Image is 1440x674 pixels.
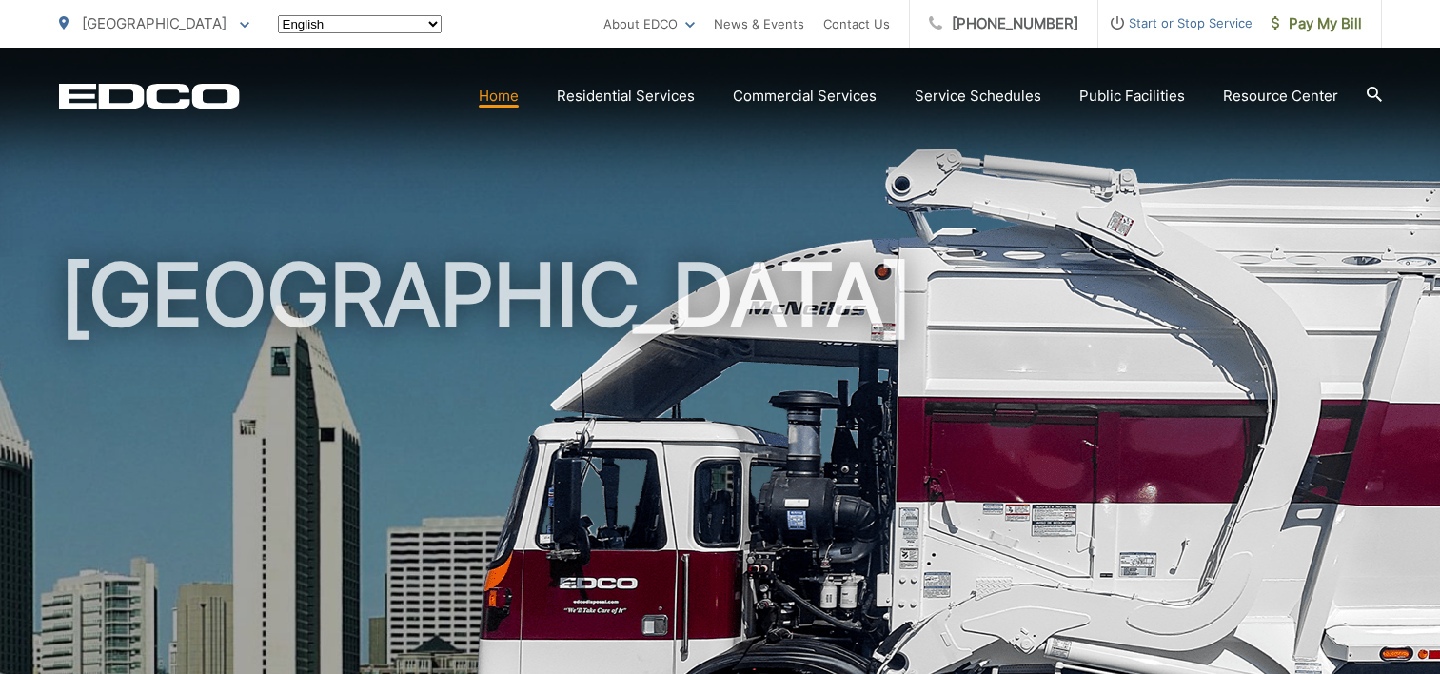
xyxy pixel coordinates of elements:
[714,12,804,35] a: News & Events
[823,12,890,35] a: Contact Us
[82,14,227,32] span: [GEOGRAPHIC_DATA]
[915,85,1041,108] a: Service Schedules
[1272,12,1362,35] span: Pay My Bill
[1223,85,1338,108] a: Resource Center
[1079,85,1185,108] a: Public Facilities
[603,12,695,35] a: About EDCO
[733,85,877,108] a: Commercial Services
[557,85,695,108] a: Residential Services
[479,85,519,108] a: Home
[278,15,442,33] select: Select a language
[59,83,240,109] a: EDCD logo. Return to the homepage.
